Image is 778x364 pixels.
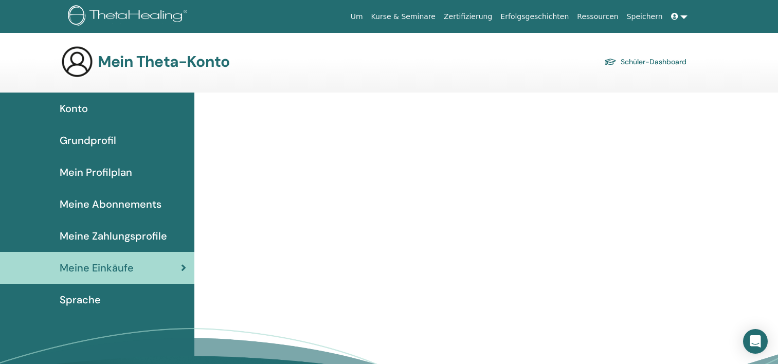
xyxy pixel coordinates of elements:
[604,58,617,66] img: graduation-cap.svg
[623,7,667,26] a: Speichern
[60,101,88,116] span: Konto
[743,329,768,354] div: Open Intercom Messenger
[573,7,622,26] a: Ressourcen
[367,7,440,26] a: Kurse & Seminare
[61,45,94,78] img: generic-user-icon.jpg
[440,7,496,26] a: Zertifizierung
[68,5,191,28] img: logo.png
[347,7,367,26] a: Um
[60,165,132,180] span: Mein Profilplan
[496,7,573,26] a: Erfolgsgeschichten
[60,228,167,244] span: Meine Zahlungsprofile
[60,196,161,212] span: Meine Abonnements
[60,133,116,148] span: Grundprofil
[60,292,101,307] span: Sprache
[98,52,229,71] h3: Mein Theta-Konto
[604,54,686,69] a: Schüler-Dashboard
[60,260,134,276] span: Meine Einkäufe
